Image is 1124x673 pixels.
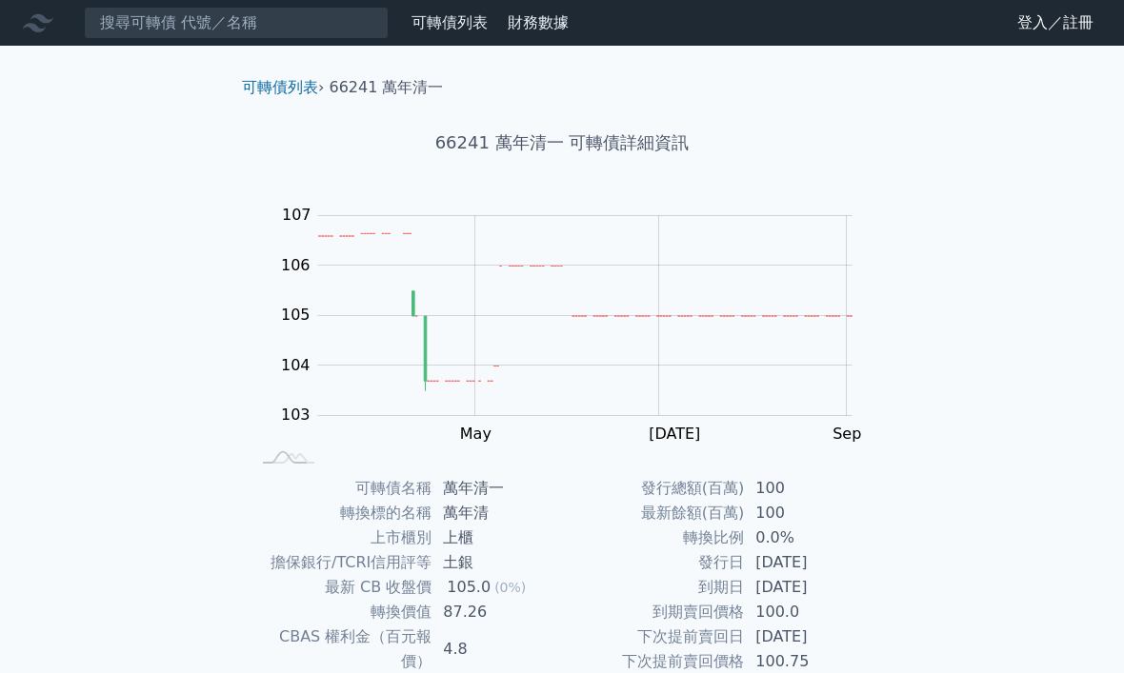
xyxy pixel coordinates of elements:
[242,78,318,96] a: 可轉債列表
[432,525,562,550] td: 上櫃
[508,13,569,31] a: 財務數據
[494,580,526,595] span: (0%)
[250,575,432,600] td: 最新 CB 收盤價
[330,76,444,99] li: 66241 萬年清一
[744,501,874,525] td: 100
[242,76,324,99] li: ›
[443,575,494,600] div: 105.0
[562,575,744,600] td: 到期日
[562,550,744,575] td: 發行日
[562,600,744,624] td: 到期賣回價格
[84,7,389,39] input: 搜尋可轉債 代號／名稱
[744,550,874,575] td: [DATE]
[460,425,492,443] tspan: May
[250,525,432,550] td: 上市櫃別
[649,425,700,443] tspan: [DATE]
[562,501,744,525] td: 最新餘額(百萬)
[281,306,311,324] tspan: 105
[432,600,562,624] td: 87.26
[432,550,562,575] td: 土銀
[432,476,562,501] td: 萬年清一
[271,206,881,443] g: Chart
[281,356,311,374] tspan: 104
[250,476,432,501] td: 可轉債名稱
[744,476,874,501] td: 100
[744,525,874,550] td: 0.0%
[250,550,432,575] td: 擔保銀行/TCRI信用評等
[282,206,311,224] tspan: 107
[250,600,432,624] td: 轉換價值
[744,624,874,649] td: [DATE]
[227,129,897,156] h1: 66241 萬年清一 可轉債詳細資訊
[744,600,874,624] td: 100.0
[250,501,432,525] td: 轉換標的名稱
[833,425,861,443] tspan: Sep
[281,256,311,274] tspan: 106
[562,476,744,501] td: 發行總額(百萬)
[1002,8,1109,38] a: 登入／註冊
[432,501,562,525] td: 萬年清
[744,575,874,600] td: [DATE]
[562,624,744,649] td: 下次提前賣回日
[281,406,311,424] tspan: 103
[562,525,744,550] td: 轉換比例
[411,13,488,31] a: 可轉債列表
